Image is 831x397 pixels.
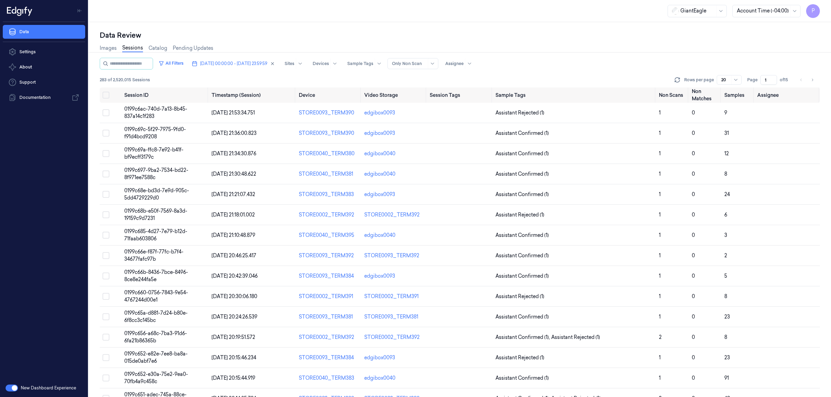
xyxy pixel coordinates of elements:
div: edgibox0093 [364,191,395,198]
span: Assistant Rejected (1) [551,334,600,341]
th: Session ID [122,87,209,103]
span: 0199c652-e82e-7ee8-ba8a-015de0abf7e6 [124,351,188,364]
th: Sample Tags [493,87,656,103]
span: 1 [659,130,661,136]
span: [DATE] 20:46:25.417 [212,252,256,259]
span: 5 [724,273,727,279]
span: 1 [659,171,661,177]
div: STORE0002_TERM391 [299,293,359,300]
button: Select all [102,92,109,99]
div: Data Review [100,30,820,40]
div: edgibox0093 [364,130,395,137]
span: [DATE] 21:36:00.823 [212,130,257,136]
span: [DATE] 20:15:44.919 [212,375,255,381]
th: Video Storage [361,87,427,103]
button: Toggle Navigation [74,5,85,16]
button: Select row [102,232,109,239]
span: 0199c66e-f87f-77fc-b7f4-34677fafc97b [124,249,184,262]
button: Select row [102,109,109,116]
div: STORE0093_TERM384 [299,273,359,280]
span: 8 [724,293,727,299]
span: 2 [724,252,727,259]
span: 0 [692,130,695,136]
div: edgibox0040 [364,232,395,239]
span: [DATE] 21:10:48.879 [212,232,255,238]
span: Assistant Rejected (1) [495,211,544,219]
span: [DATE] 20:42:39.046 [212,273,258,279]
span: [DATE] 21:30:48.622 [212,171,256,177]
span: 91 [724,375,729,381]
a: Settings [3,45,85,59]
div: STORE0093_TERM392 [299,252,359,259]
span: [DATE] 21:21:07.432 [212,191,255,197]
span: 0 [692,232,695,238]
span: 1 [659,212,661,218]
div: STORE0093_TERM390 [299,130,359,137]
button: Select row [102,354,109,361]
span: 0 [692,110,695,116]
span: [DATE] 20:19:51.572 [212,334,255,340]
span: 0 [692,375,695,381]
span: 1 [659,293,661,299]
th: Non Scans [656,87,689,103]
span: [DATE] 21:53:34.751 [212,110,255,116]
span: 0 [692,171,695,177]
span: 1 [659,375,661,381]
div: STORE0093_TERM381 [299,313,359,321]
th: Timestamp (Session) [209,87,296,103]
span: 1 [659,273,661,279]
button: Go to next page [807,75,817,85]
div: STORE0040_TERM381 [299,170,359,178]
th: Samples [722,87,754,103]
span: 1 [659,191,661,197]
div: edgibox0093 [364,354,395,361]
span: 0 [692,273,695,279]
span: [DATE] 20:15:46.234 [212,354,256,361]
th: Assignee [754,87,820,103]
button: Select row [102,211,109,218]
span: 0199c65a-d881-7d24-b80e-6f8cc3c145bc [124,310,188,323]
span: 3 [724,232,727,238]
nav: pagination [796,75,817,85]
button: Select row [102,375,109,381]
div: STORE0040_TERM395 [299,232,359,239]
span: 8 [724,171,727,177]
div: STORE0093_TERM392 [364,252,419,259]
a: Documentation [3,91,85,104]
span: Assistant Confirmed (1) [495,232,549,239]
a: Sessions [122,44,143,52]
a: Images [100,45,117,52]
span: 1 [659,314,661,320]
button: All Filters [156,58,186,69]
span: 2 [659,334,662,340]
span: 1 [659,232,661,238]
div: edgibox0040 [364,375,395,382]
span: P [806,4,820,18]
span: Assistant Confirmed (1) [495,150,549,157]
span: 0 [692,252,695,259]
span: 0199c69a-ffc8-7e92-b41f-bf9ecff3179c [124,147,184,160]
span: 0 [692,354,695,361]
span: Assistant Confirmed (1) [495,273,549,280]
span: 0 [692,334,695,340]
span: 1 [659,252,661,259]
button: Select row [102,150,109,157]
th: Session Tags [427,87,492,103]
span: 0 [692,212,695,218]
span: 8 [724,334,727,340]
span: 24 [724,191,730,197]
span: 0199c685-4d27-7e79-b12d-71faab603806 [124,228,187,242]
div: STORE0093_TERM384 [299,354,359,361]
div: STORE0002_TERM392 [364,211,420,219]
button: Select row [102,293,109,300]
div: edgibox0040 [364,170,395,178]
span: 0199c660-0756-7843-9e54-4767244d00e1 [124,289,188,303]
span: Page [747,77,758,83]
span: Assistant Rejected (1) [495,109,544,117]
div: STORE0040_TERM383 [299,375,359,382]
span: 0 [692,150,695,157]
span: 283 of 2,520,015 Sessions [100,77,150,83]
span: 0199c66b-8436-7bce-8496-8ce8e244fa5e [124,269,188,283]
span: [DATE] 00:00:00 - [DATE] 23:59:59 [200,61,267,67]
div: STORE0093_TERM383 [299,191,359,198]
